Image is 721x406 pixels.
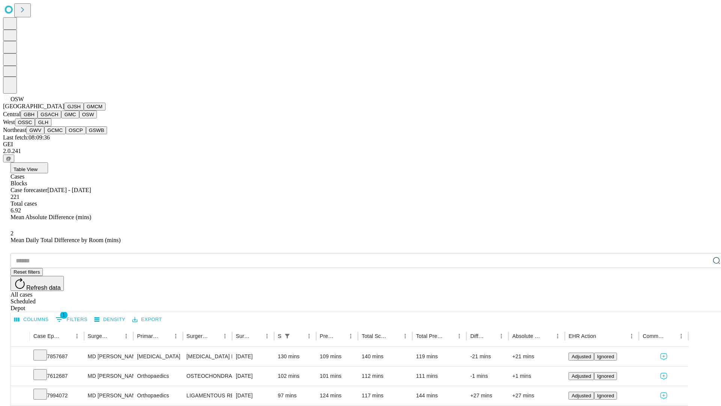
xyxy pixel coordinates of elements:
div: 111 mins [416,367,463,386]
div: -1 mins [470,367,505,386]
span: Northeast [3,127,26,133]
button: Show filters [282,331,293,341]
button: Sort [209,331,220,341]
div: OSTEOCHONDRAL [MEDICAL_DATA] KNEE OPEN [187,367,228,386]
div: [MEDICAL_DATA] PARTIAL [187,347,228,366]
button: Sort [542,331,552,341]
button: Ignored [594,353,617,361]
button: Menu [170,331,181,341]
div: GEI [3,141,718,148]
div: Comments [643,333,664,339]
div: Scheduled In Room Duration [278,333,281,339]
button: Sort [61,331,72,341]
button: Sort [110,331,121,341]
button: GSWB [86,126,107,134]
div: Predicted In Room Duration [320,333,335,339]
button: Menu [496,331,507,341]
button: Expand [15,350,26,364]
button: Menu [121,331,131,341]
button: Menu [454,331,465,341]
button: @ [3,155,14,162]
div: Total Scheduled Duration [362,333,389,339]
div: -21 mins [470,347,505,366]
div: +27 mins [512,386,561,405]
button: Menu [552,331,563,341]
div: 97 mins [278,386,312,405]
div: 140 mins [362,347,409,366]
div: +21 mins [512,347,561,366]
button: GCMC [44,126,66,134]
span: Last fetch: 08:09:36 [3,134,50,141]
div: 117 mins [362,386,409,405]
span: Ignored [597,354,614,359]
div: Case Epic Id [33,333,60,339]
div: +1 mins [512,367,561,386]
div: 7612687 [33,367,80,386]
button: GJSH [64,103,84,111]
span: Adjusted [572,393,591,398]
div: 7994072 [33,386,80,405]
button: Sort [335,331,345,341]
span: Total cases [11,200,37,207]
div: 102 mins [278,367,312,386]
button: Sort [389,331,400,341]
span: @ [6,156,11,161]
div: Surgeon Name [88,333,110,339]
span: Table View [14,167,38,172]
div: [DATE] [236,367,270,386]
button: Refresh data [11,276,64,291]
span: Ignored [597,373,614,379]
button: Table View [11,162,48,173]
span: Case forecaster [11,187,47,193]
span: 6.92 [11,207,21,214]
div: 2.0.241 [3,148,718,155]
div: Orthopaedics [137,367,179,386]
span: West [3,119,15,125]
span: [GEOGRAPHIC_DATA] [3,103,64,109]
button: Menu [304,331,314,341]
button: Ignored [594,392,617,400]
div: 109 mins [320,347,354,366]
div: 119 mins [416,347,463,366]
button: Sort [160,331,170,341]
button: GWV [26,126,44,134]
span: Adjusted [572,354,591,359]
button: GSACH [38,111,61,118]
div: Difference [470,333,485,339]
div: 101 mins [320,367,354,386]
div: Orthopaedics [137,386,179,405]
button: OSSC [15,118,35,126]
span: 1 [60,311,68,319]
button: Adjusted [569,372,594,380]
div: [DATE] [236,386,270,405]
div: 124 mins [320,386,354,405]
button: Adjusted [569,353,594,361]
span: Mean Absolute Difference (mins) [11,214,91,220]
button: GBH [21,111,38,118]
button: Sort [293,331,304,341]
span: Ignored [597,393,614,398]
button: OSCP [66,126,86,134]
div: MD [PERSON_NAME] [PERSON_NAME] Md [88,367,130,386]
div: [DATE] [236,347,270,366]
button: Expand [15,370,26,383]
button: Menu [345,331,356,341]
button: GMCM [84,103,106,111]
div: Primary Service [137,333,159,339]
button: Adjusted [569,392,594,400]
button: Menu [72,331,82,341]
button: Menu [400,331,410,341]
button: Sort [486,331,496,341]
div: 130 mins [278,347,312,366]
button: GMC [61,111,79,118]
div: 1 active filter [282,331,293,341]
div: 112 mins [362,367,409,386]
div: MD [PERSON_NAME] [PERSON_NAME] Md [88,386,130,405]
button: GLH [35,118,51,126]
button: Sort [665,331,676,341]
span: Refresh data [26,285,61,291]
button: Density [92,314,127,326]
button: Sort [597,331,607,341]
div: 7857687 [33,347,80,366]
div: Surgery Name [187,333,208,339]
